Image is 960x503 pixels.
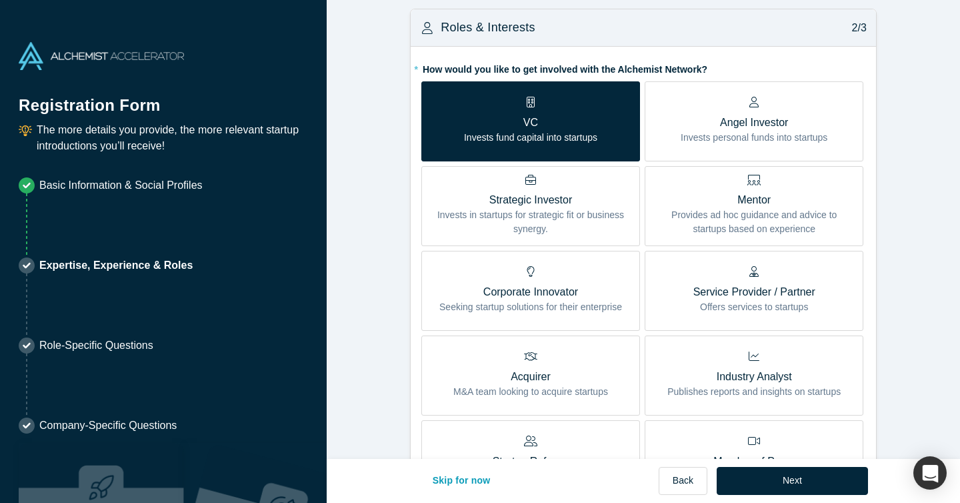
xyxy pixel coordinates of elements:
[471,454,591,470] p: Startup Referrer
[431,192,630,208] p: Strategic Investor
[421,58,865,77] label: How would you like to get involved with the Alchemist Network?
[681,131,827,145] p: Invests personal funds into startups
[659,467,707,495] button: Back
[655,192,853,208] p: Mentor
[717,467,868,495] button: Next
[419,467,505,495] button: Skip for now
[39,338,153,354] p: Role-Specific Questions
[681,115,827,131] p: Angel Investor
[439,300,622,314] p: Seeking startup solutions for their enterprise
[711,454,797,470] p: Member of Press
[19,79,308,117] h1: Registration Form
[431,208,630,236] p: Invests in startups for strategic fit or business synergy.
[464,131,597,145] p: Invests fund capital into startups
[693,300,815,314] p: Offers services to startups
[453,385,608,399] p: M&A team looking to acquire startups
[39,418,177,434] p: Company-Specific Questions
[693,284,815,300] p: Service Provider / Partner
[439,284,622,300] p: Corporate Innovator
[464,115,597,131] p: VC
[39,177,203,193] p: Basic Information & Social Profiles
[453,369,608,385] p: Acquirer
[19,42,184,70] img: Alchemist Accelerator Logo
[441,19,535,37] h3: Roles & Interests
[655,208,853,236] p: Provides ad hoc guidance and advice to startups based on experience
[39,258,193,274] p: Expertise, Experience & Roles
[37,122,308,154] p: The more details you provide, the more relevant startup introductions you’ll receive!
[845,20,867,36] p: 2/3
[667,369,841,385] p: Industry Analyst
[667,385,841,399] p: Publishes reports and insights on startups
